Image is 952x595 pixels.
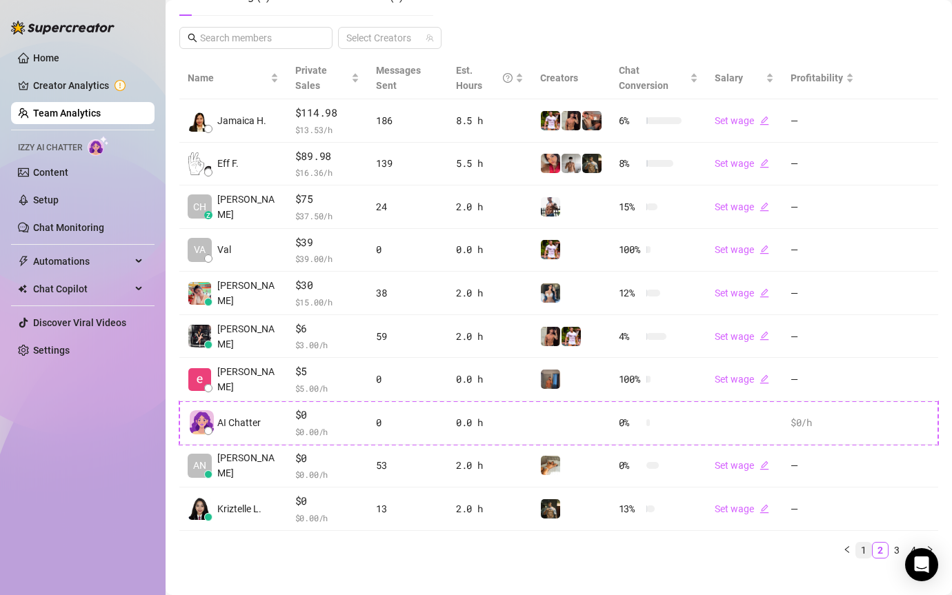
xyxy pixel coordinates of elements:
[295,123,359,137] span: $ 13.53 /h
[376,458,439,473] div: 53
[217,501,261,516] span: Kriztelle L.
[760,331,769,341] span: edit
[295,381,359,395] span: $ 5.00 /h
[295,511,359,525] span: $ 0.00 /h
[33,222,104,233] a: Chat Monitoring
[715,331,769,342] a: Set wageedit
[541,240,560,259] img: Hector
[376,501,439,516] div: 13
[295,363,359,380] span: $5
[376,285,439,301] div: 38
[18,141,82,154] span: Izzy AI Chatter
[619,458,641,473] span: 0 %
[782,315,862,359] td: —
[456,372,524,387] div: 0.0 h
[190,410,214,434] img: izzy-ai-chatter-avatar-DDCN_rTZ.svg
[855,542,872,558] li: 1
[456,156,524,171] div: 5.5 h
[782,358,862,401] td: —
[295,234,359,251] span: $39
[926,545,934,554] span: right
[541,197,560,216] img: JUSTIN
[782,445,862,488] td: —
[194,242,206,257] span: VA
[33,194,59,205] a: Setup
[217,415,261,430] span: AI Chatter
[188,33,197,43] span: search
[562,327,581,346] img: Hector
[188,70,268,85] span: Name
[619,329,641,344] span: 4 %
[376,65,421,91] span: Messages Sent
[188,152,211,175] img: Eff Francisco
[217,242,231,257] span: Val
[760,288,769,298] span: edit
[188,368,211,391] img: Enrique S.
[295,209,359,223] span: $ 37.50 /h
[582,111,602,130] img: Osvaldo
[760,245,769,254] span: edit
[217,156,239,171] span: Eff F.
[376,156,439,171] div: 139
[376,113,439,128] div: 186
[791,72,843,83] span: Profitability
[715,374,769,385] a: Set wageedit
[88,136,109,156] img: AI Chatter
[503,63,513,93] span: question-circle
[619,199,641,214] span: 15 %
[456,285,524,301] div: 2.0 h
[619,65,668,91] span: Chat Conversion
[905,542,922,558] li: 4
[295,165,359,179] span: $ 16.36 /h
[715,460,769,471] a: Set wageedit
[295,277,359,294] span: $30
[905,548,938,581] div: Open Intercom Messenger
[200,30,313,46] input: Search members
[295,467,359,481] span: $ 0.00 /h
[889,543,904,558] a: 3
[295,425,359,438] span: $ 0.00 /h
[760,461,769,470] span: edit
[791,415,854,430] div: $0 /h
[760,159,769,168] span: edit
[376,199,439,214] div: 24
[541,154,560,173] img: Vanessa
[18,256,29,267] span: thunderbolt
[33,167,68,178] a: Content
[33,317,126,328] a: Discover Viral Videos
[188,109,211,132] img: Jamaica Hurtado
[295,105,359,121] span: $114.98
[922,542,938,558] button: right
[295,450,359,467] span: $0
[188,325,211,347] img: Arianna Aguilar
[715,158,769,169] a: Set wageedit
[18,284,27,294] img: Chat Copilot
[193,199,206,214] span: CH
[839,542,855,558] button: left
[541,456,560,475] img: Zac
[782,229,862,272] td: —
[715,503,769,514] a: Set wageedit
[782,143,862,186] td: —
[426,34,434,42] span: team
[782,272,862,315] td: —
[541,499,560,518] img: Tony
[619,242,641,257] span: 100 %
[541,327,560,346] img: Zach
[456,242,524,257] div: 0.0 h
[782,185,862,229] td: —
[906,543,921,558] a: 4
[11,21,115,34] img: logo-BBDzfeDw.svg
[204,211,212,219] div: z
[873,543,888,558] a: 2
[217,321,279,352] span: [PERSON_NAME]
[295,65,327,91] span: Private Sales
[188,282,211,305] img: Aira Marie
[217,450,279,481] span: [PERSON_NAME]
[856,543,871,558] a: 1
[541,111,560,130] img: Hector
[33,278,131,300] span: Chat Copilot
[922,542,938,558] li: Next Page
[839,542,855,558] li: Previous Page
[541,283,560,303] img: Katy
